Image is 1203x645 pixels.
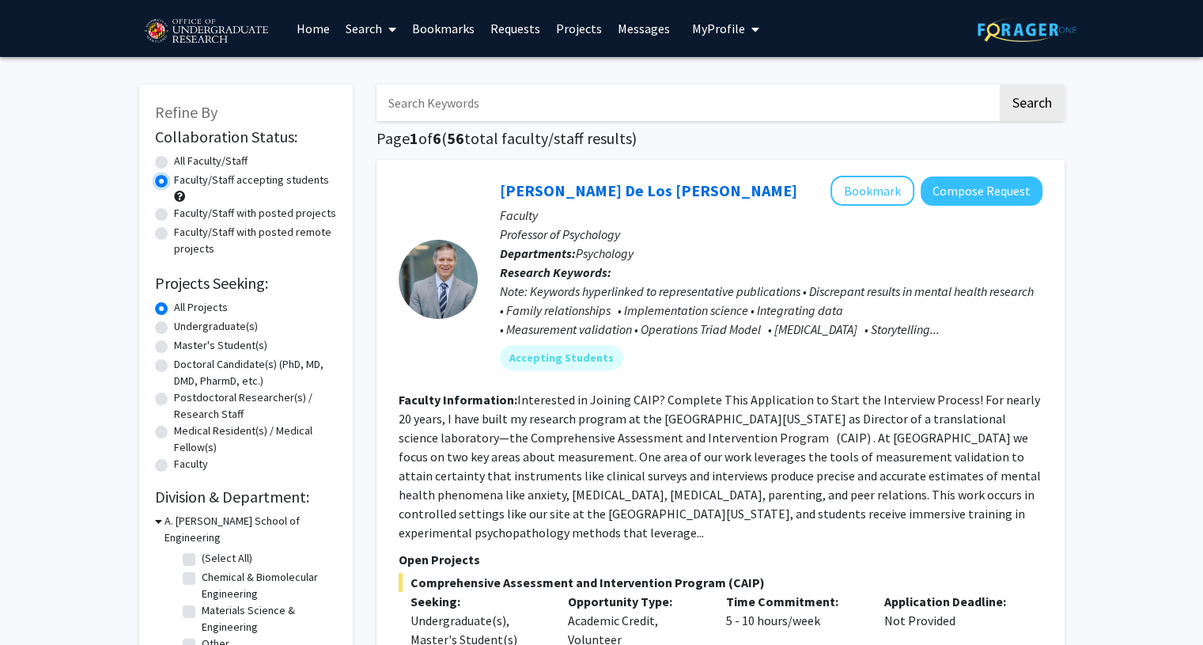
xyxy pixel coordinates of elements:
[12,574,67,633] iframe: Chat
[155,127,337,146] h2: Collaboration Status:
[289,1,338,56] a: Home
[174,337,267,354] label: Master's Student(s)
[174,205,336,222] label: Faculty/Staff with posted projects
[174,299,228,316] label: All Projects
[410,592,545,611] p: Seeking:
[576,245,634,261] span: Psychology
[433,128,441,148] span: 6
[568,592,702,611] p: Opportunity Type:
[404,1,482,56] a: Bookmarks
[500,282,1042,339] div: Note: Keywords hyperlinked to representative publications • Discrepant results in mental health r...
[174,318,258,335] label: Undergraduate(s)
[500,206,1042,225] p: Faculty
[692,21,745,36] span: My Profile
[376,85,997,121] input: Search Keywords
[830,176,914,206] button: Add Andres De Los Reyes to Bookmarks
[726,592,861,611] p: Time Commitment:
[921,176,1042,206] button: Compose Request to Andres De Los Reyes
[202,602,333,636] label: Materials Science & Engineering
[548,1,610,56] a: Projects
[447,128,464,148] span: 56
[500,245,576,261] b: Departments:
[399,550,1042,569] p: Open Projects
[165,513,337,546] h3: A. [PERSON_NAME] School of Engineering
[884,592,1019,611] p: Application Deadline:
[155,102,218,122] span: Refine By
[610,1,678,56] a: Messages
[174,389,337,423] label: Postdoctoral Researcher(s) / Research Staff
[202,550,252,567] label: (Select All)
[174,423,337,456] label: Medical Resident(s) / Medical Fellow(s)
[978,17,1076,42] img: ForagerOne Logo
[500,264,611,280] b: Research Keywords:
[174,172,329,188] label: Faculty/Staff accepting students
[174,153,248,169] label: All Faculty/Staff
[174,356,337,389] label: Doctoral Candidate(s) (PhD, MD, DMD, PharmD, etc.)
[139,12,273,51] img: University of Maryland Logo
[399,392,1041,541] fg-read-more: Interested in Joining CAIP? Complete This Application to Start the Interview Process! For nearly ...
[482,1,548,56] a: Requests
[202,569,333,602] label: Chemical & Biomolecular Engineering
[174,224,337,257] label: Faculty/Staff with posted remote projects
[174,456,208,472] label: Faculty
[410,128,418,148] span: 1
[155,274,337,293] h2: Projects Seeking:
[500,225,1042,244] p: Professor of Psychology
[155,488,337,507] h2: Division & Department:
[399,392,517,408] b: Faculty Information:
[500,345,623,370] mat-chip: Accepting Students
[1000,85,1065,121] button: Search
[399,573,1042,592] span: Comprehensive Assessment and Intervention Program (CAIP)
[500,180,797,200] a: [PERSON_NAME] De Los [PERSON_NAME]
[376,129,1065,148] h1: Page of ( total faculty/staff results)
[338,1,404,56] a: Search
